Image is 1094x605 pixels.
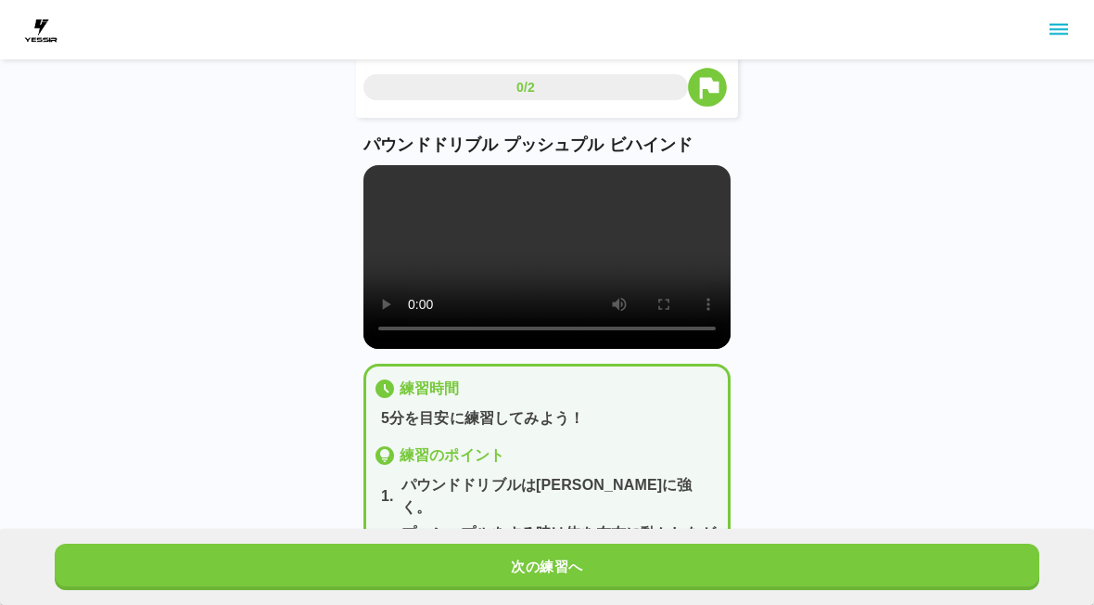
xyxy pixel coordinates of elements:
[401,474,720,519] p: パウンドドリブルは[PERSON_NAME]に強く。
[381,485,394,508] p: 1 .
[400,378,460,400] p: 練習時間
[22,11,59,48] img: dummy
[401,522,720,567] p: プッシュプルをする時は体を左右に動かしながらボールコントロールする。
[400,444,504,467] p: 練習のポイント
[1043,14,1075,45] button: sidemenu
[363,133,731,158] p: パウンドドリブル プッシュプル ビハインド
[55,544,1039,590] button: 次の練習へ
[516,78,535,97] p: 0/2
[381,407,720,430] p: 5分を目安に練習してみよう！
